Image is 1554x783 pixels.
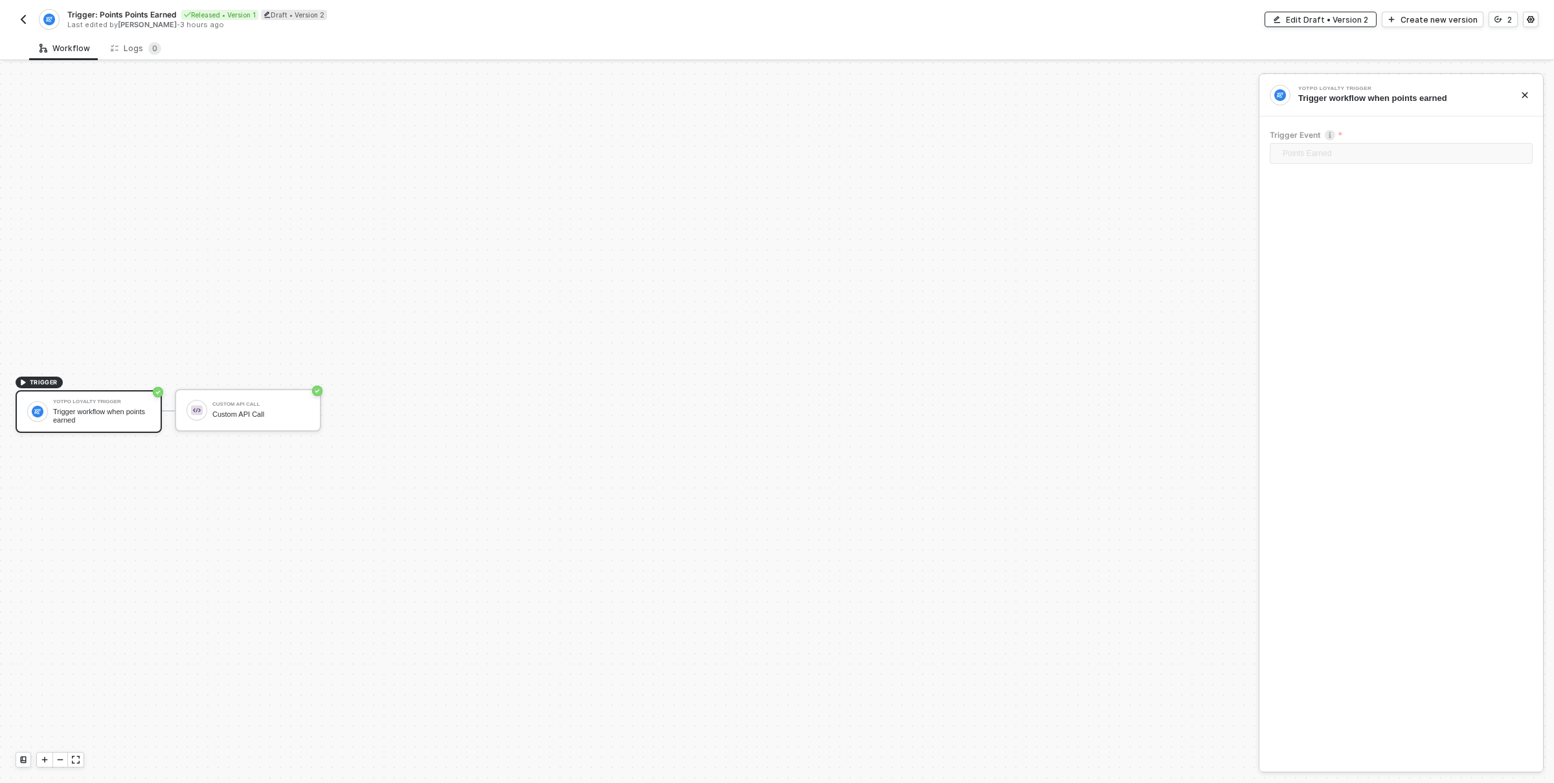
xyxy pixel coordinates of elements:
span: icon-success-page [312,386,322,396]
span: icon-success-page [153,387,163,397]
div: Workflow [39,43,90,54]
label: Trigger Event [1270,129,1533,140]
span: [PERSON_NAME] [118,20,177,29]
span: icon-close [1521,91,1529,99]
button: back [16,12,31,27]
div: Trigger workflow when points earned [1298,93,1500,104]
div: Released • Version 1 [181,10,258,20]
span: icon-edit [264,11,271,18]
span: icon-minus [56,756,64,764]
button: Edit Draft • Version 2 [1265,12,1377,27]
img: icon [32,406,43,417]
span: TRIGGER [30,377,58,388]
img: back [18,14,28,25]
div: 2 [1507,14,1512,25]
span: icon-play [41,756,49,764]
img: integration-icon [1274,89,1286,101]
button: Create new version [1382,12,1483,27]
span: icon-play [19,379,27,386]
div: Custom API Call [212,402,310,407]
span: Trigger: Points Points Earned [67,9,176,20]
div: Draft • Version 2 [261,10,327,20]
span: icon-play [1388,16,1395,23]
div: Create new version [1401,14,1478,25]
span: icon-edit [1273,16,1281,23]
img: icon [191,404,203,416]
div: Logs [111,42,161,55]
div: Last edited by - 3 hours ago [67,20,776,30]
button: 2 [1489,12,1518,27]
span: icon-versioning [1494,16,1502,23]
sup: 0 [148,42,161,55]
div: Yotpo Loyalty Trigger [1298,86,1492,91]
div: Trigger workflow when points earned [53,408,150,424]
div: Edit Draft • Version 2 [1286,14,1368,25]
img: integration-icon [43,14,54,25]
img: icon-info [1325,130,1335,140]
span: icon-settings [1527,16,1535,23]
div: Custom API Call [212,410,310,419]
div: Yotpo Loyalty Trigger [53,399,150,404]
span: Points Earned [1283,144,1525,163]
span: icon-expand [72,756,80,764]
